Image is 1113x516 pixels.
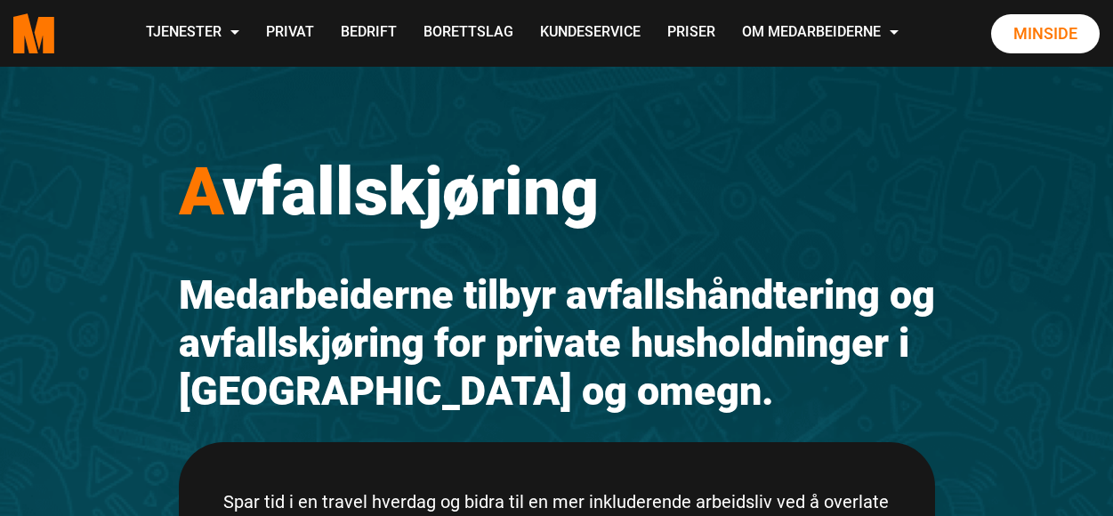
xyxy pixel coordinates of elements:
a: Borettslag [410,2,527,65]
a: Om Medarbeiderne [729,2,912,65]
a: Privat [253,2,327,65]
a: Kundeservice [527,2,654,65]
a: Bedrift [327,2,410,65]
a: Minside [991,14,1100,53]
a: Priser [654,2,729,65]
a: Tjenester [133,2,253,65]
h1: vfallskjøring [179,151,935,231]
span: A [179,152,222,230]
h2: Medarbeiderne tilbyr avfallshåndtering og avfallskjøring for private husholdninger i [GEOGRAPHIC_... [179,271,935,415]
